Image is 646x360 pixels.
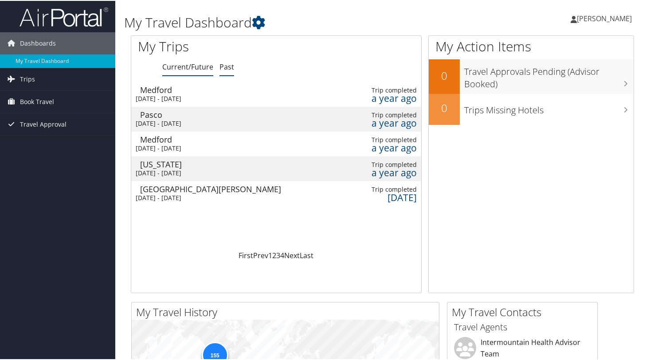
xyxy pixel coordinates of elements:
[571,4,641,31] a: [PERSON_NAME]
[136,304,439,319] h2: My Travel History
[140,110,281,118] div: Pasco
[124,12,469,31] h1: My Travel Dashboard
[370,93,417,101] div: a year ago
[162,61,213,71] a: Current/Future
[370,85,417,93] div: Trip completed
[429,58,634,93] a: 0Travel Approvals Pending (Advisor Booked)
[452,304,597,319] h2: My Travel Contacts
[140,184,281,192] div: [GEOGRAPHIC_DATA][PERSON_NAME]
[370,168,417,176] div: a year ago
[140,85,281,93] div: Medford
[136,143,277,151] div: [DATE] - [DATE]
[429,93,634,124] a: 0Trips Missing Hotels
[429,67,460,82] h2: 0
[370,143,417,151] div: a year ago
[20,90,54,112] span: Book Travel
[370,185,417,193] div: Trip completed
[370,135,417,143] div: Trip completed
[300,250,313,259] a: Last
[464,60,634,89] h3: Travel Approvals Pending (Advisor Booked)
[464,99,634,116] h3: Trips Missing Hotels
[577,13,632,23] span: [PERSON_NAME]
[429,100,460,115] h2: 0
[20,112,67,135] span: Travel Approval
[280,250,284,259] a: 4
[284,250,300,259] a: Next
[20,67,35,89] span: Trips
[370,160,417,168] div: Trip completed
[20,31,56,54] span: Dashboards
[140,135,281,143] div: Medford
[136,119,277,127] div: [DATE] - [DATE]
[219,61,234,71] a: Past
[20,6,108,27] img: airportal-logo.png
[136,193,277,201] div: [DATE] - [DATE]
[370,193,417,201] div: [DATE]
[140,159,281,167] div: [US_STATE]
[454,320,591,333] h3: Travel Agents
[138,36,294,55] h1: My Trips
[136,168,277,176] div: [DATE] - [DATE]
[268,250,272,259] a: 1
[370,110,417,118] div: Trip completed
[370,118,417,126] div: a year ago
[239,250,253,259] a: First
[276,250,280,259] a: 3
[272,250,276,259] a: 2
[429,36,634,55] h1: My Action Items
[136,94,277,102] div: [DATE] - [DATE]
[253,250,268,259] a: Prev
